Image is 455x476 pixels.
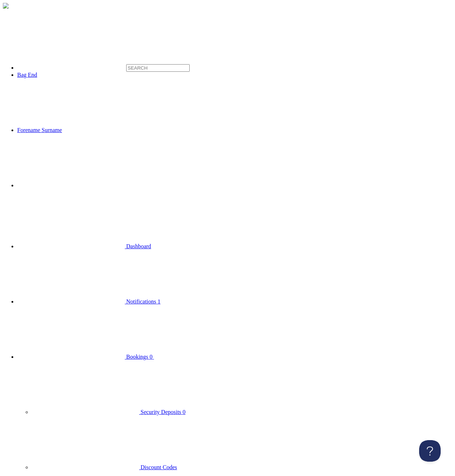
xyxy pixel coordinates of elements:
[126,243,151,249] span: Dashboard
[141,409,181,415] span: Security Deposits
[3,3,9,9] img: menu-toggle-4520fedd754c2a8bde71ea2914dd820b131290c2d9d837ca924f0cce6f9668d0.png
[150,354,152,360] span: 0
[141,464,177,470] span: Discount Codes
[17,127,170,133] a: Forename Surname
[17,72,37,78] a: Bag End
[17,298,161,305] a: Notifications 1
[32,464,177,470] a: Discount Codes
[32,409,185,415] a: Security Deposits 0
[419,440,441,462] iframe: Toggle Customer Support
[158,298,161,305] span: 1
[17,354,261,360] a: Bookings 0
[126,354,148,360] span: Bookings
[126,298,156,305] span: Notifications
[126,64,190,72] input: SEARCH
[17,243,151,249] a: Dashboard
[183,409,185,415] span: 0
